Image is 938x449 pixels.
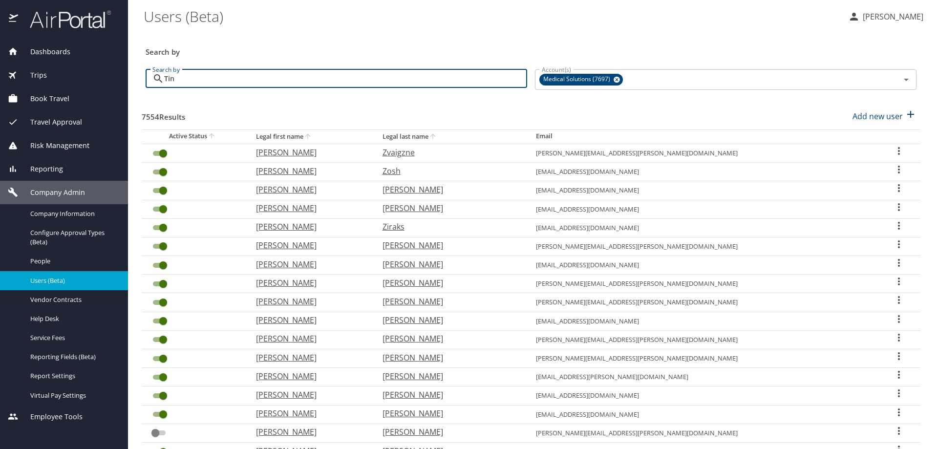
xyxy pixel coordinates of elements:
td: [PERSON_NAME][EMAIL_ADDRESS][PERSON_NAME][DOMAIN_NAME] [528,424,877,442]
p: [PERSON_NAME] [383,277,516,289]
span: Company Information [30,209,116,218]
th: Legal last name [375,129,528,144]
p: [PERSON_NAME] [256,258,363,270]
p: [PERSON_NAME] [256,184,363,195]
p: [PERSON_NAME] [256,147,363,158]
span: Employee Tools [18,411,83,422]
p: [PERSON_NAME] [860,11,923,22]
p: [PERSON_NAME] [256,165,363,177]
p: [PERSON_NAME] [383,296,516,307]
span: Help Desk [30,314,116,323]
p: [PERSON_NAME] [256,277,363,289]
p: [PERSON_NAME] [383,370,516,382]
img: airportal-logo.png [19,10,111,29]
p: [PERSON_NAME] [256,314,363,326]
span: Vendor Contracts [30,295,116,304]
h1: Users (Beta) [144,1,840,31]
input: Search by name or email [164,69,527,88]
td: [PERSON_NAME][EMAIL_ADDRESS][PERSON_NAME][DOMAIN_NAME] [528,293,877,312]
h3: 7554 Results [142,106,185,123]
p: [PERSON_NAME] [383,184,516,195]
span: Risk Management [18,140,89,151]
button: sort [303,132,313,142]
h3: Search by [146,41,917,58]
button: Add new user [849,106,920,127]
p: [PERSON_NAME] [256,221,363,233]
p: [PERSON_NAME] [383,258,516,270]
span: Reporting Fields (Beta) [30,352,116,362]
button: sort [207,132,217,141]
td: [EMAIL_ADDRESS][DOMAIN_NAME] [528,163,877,181]
button: Open [899,73,913,86]
span: Service Fees [30,333,116,342]
td: [PERSON_NAME][EMAIL_ADDRESS][PERSON_NAME][DOMAIN_NAME] [528,349,877,368]
p: [PERSON_NAME] [383,202,516,214]
p: Zvaigzne [383,147,516,158]
span: Book Travel [18,93,69,104]
td: [EMAIL_ADDRESS][DOMAIN_NAME] [528,181,877,200]
p: [PERSON_NAME] [383,314,516,326]
th: Active Status [142,129,248,144]
p: [PERSON_NAME] [256,389,363,401]
button: [PERSON_NAME] [844,8,927,25]
span: Reporting [18,164,63,174]
p: [PERSON_NAME] [256,426,363,438]
span: Travel Approval [18,117,82,128]
td: [PERSON_NAME][EMAIL_ADDRESS][PERSON_NAME][DOMAIN_NAME] [528,144,877,162]
td: [PERSON_NAME][EMAIL_ADDRESS][PERSON_NAME][DOMAIN_NAME] [528,330,877,349]
span: People [30,257,116,266]
td: [EMAIL_ADDRESS][PERSON_NAME][DOMAIN_NAME] [528,368,877,386]
p: [PERSON_NAME] [256,296,363,307]
p: Zosh [383,165,516,177]
td: [EMAIL_ADDRESS][DOMAIN_NAME] [528,218,877,237]
td: [PERSON_NAME][EMAIL_ADDRESS][PERSON_NAME][DOMAIN_NAME] [528,237,877,256]
p: [PERSON_NAME] [256,352,363,363]
td: [EMAIL_ADDRESS][DOMAIN_NAME] [528,200,877,218]
p: [PERSON_NAME] [256,239,363,251]
p: [PERSON_NAME] [256,370,363,382]
span: Medical Solutions (7697) [539,74,616,85]
span: Dashboards [18,46,70,57]
p: [PERSON_NAME] [383,333,516,344]
p: [PERSON_NAME] [383,407,516,419]
th: Email [528,129,877,144]
p: [PERSON_NAME] [383,389,516,401]
p: [PERSON_NAME] [383,352,516,363]
td: [EMAIL_ADDRESS][DOMAIN_NAME] [528,386,877,405]
span: Trips [18,70,47,81]
p: [PERSON_NAME] [383,239,516,251]
img: icon-airportal.png [9,10,19,29]
span: Users (Beta) [30,276,116,285]
span: Configure Approval Types (Beta) [30,228,116,247]
td: [PERSON_NAME][EMAIL_ADDRESS][PERSON_NAME][DOMAIN_NAME] [528,275,877,293]
p: [PERSON_NAME] [256,202,363,214]
p: Add new user [853,110,903,122]
th: Legal first name [248,129,375,144]
p: Ziraks [383,221,516,233]
span: Report Settings [30,371,116,381]
td: [EMAIL_ADDRESS][DOMAIN_NAME] [528,405,877,424]
td: [EMAIL_ADDRESS][DOMAIN_NAME] [528,256,877,275]
span: Virtual Pay Settings [30,391,116,400]
div: Medical Solutions (7697) [539,74,623,86]
button: sort [428,132,438,142]
p: [PERSON_NAME] [256,333,363,344]
span: Company Admin [18,187,85,198]
p: [PERSON_NAME] [256,407,363,419]
p: [PERSON_NAME] [383,426,516,438]
td: [EMAIL_ADDRESS][DOMAIN_NAME] [528,312,877,330]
